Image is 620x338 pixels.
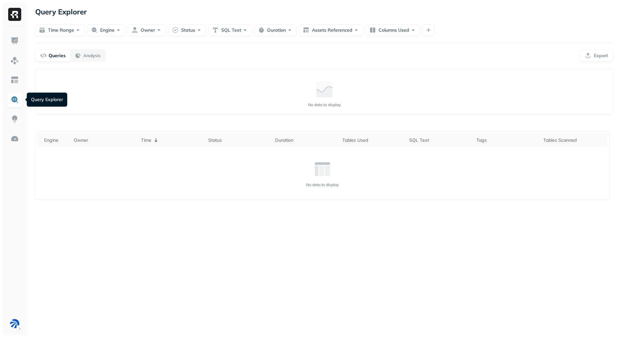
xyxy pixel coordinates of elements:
[87,24,125,36] button: Engine
[299,24,363,36] button: Assets Referenced
[44,137,67,143] div: Engine
[10,115,19,123] img: Insights
[579,50,613,61] button: Export
[275,137,336,143] div: Duration
[35,6,87,18] p: Query Explorer
[209,24,252,36] button: SQL Text
[476,137,537,143] div: Tags
[74,137,134,143] div: Owner
[141,136,202,144] div: Time
[342,137,403,143] div: Tables Used
[49,53,66,59] p: Queries
[409,137,470,143] div: SQL Text
[10,95,19,104] img: Query Explorer
[10,76,19,84] img: Asset Explorer
[128,24,166,36] button: Owner
[35,24,85,36] button: Time Range
[27,93,67,107] div: Query Explorer
[10,319,19,328] img: BAM
[208,137,269,143] div: Status
[10,56,19,65] img: Assets
[8,8,21,21] img: Ryft
[168,24,206,36] button: Status
[306,182,339,187] p: No data to display
[543,137,604,143] div: Tables Scanned
[255,24,297,36] button: Duration
[10,135,19,143] img: Optimization
[10,37,19,45] img: Dashboard
[366,24,420,36] button: Columns Used
[83,53,101,59] p: Analysis
[308,102,341,107] p: No data to display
